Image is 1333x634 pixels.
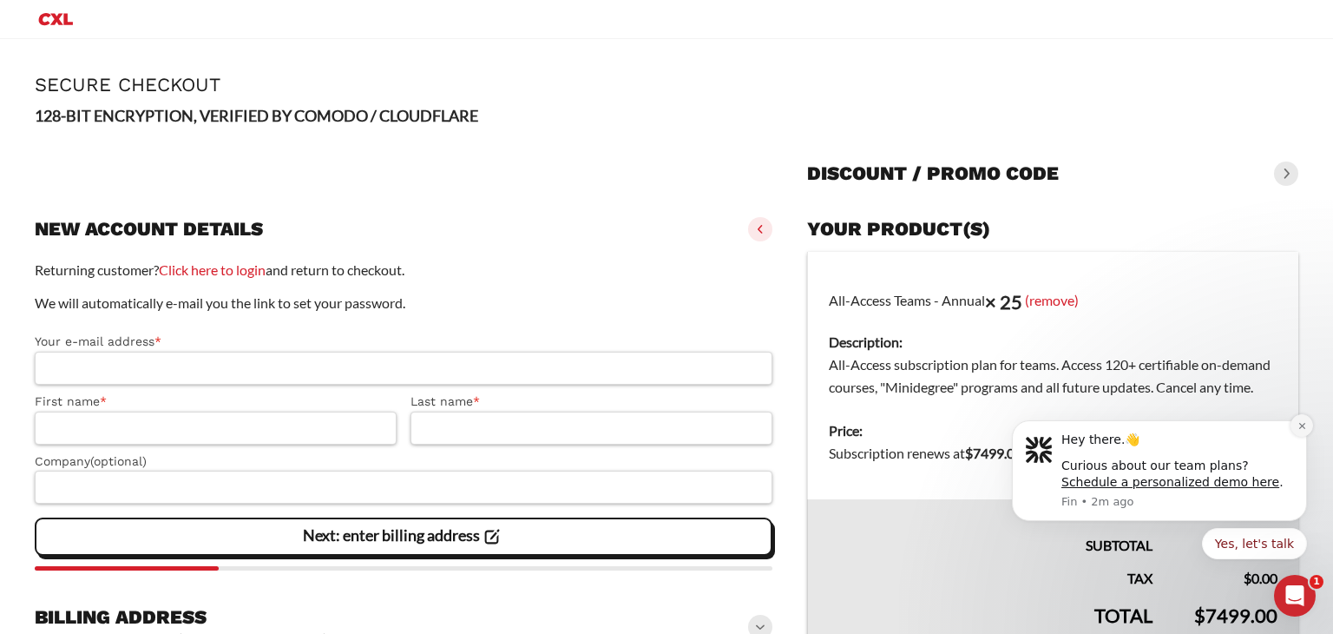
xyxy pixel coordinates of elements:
[159,261,266,278] a: Click here to login
[39,72,67,100] img: Profile image for Fin
[1274,575,1316,617] iframe: Intercom live chat
[965,445,973,461] span: $
[76,68,308,85] div: Hey there.👋
[1194,604,1205,627] span: $
[35,106,478,125] strong: 128-BIT ENCRYPTION, VERIFIED BY COMODO / CLOUDFLARE
[1310,575,1323,589] span: 1
[26,56,321,157] div: message notification from Fin, 2m ago. Hey there.👋 Curious about our team plans? Schedule a perso...
[216,164,321,195] button: Quick reply: Yes, let's talk
[410,392,772,412] label: Last name
[90,454,147,468] span: (optional)
[807,162,1059,186] h3: Discount / promo code
[807,557,1173,590] th: Tax
[26,164,321,195] div: Quick reply options
[35,332,772,352] label: Your e-mail address
[1025,291,1079,307] a: (remove)
[1194,604,1277,627] bdi: 7499.00
[35,605,426,630] h3: Billing address
[829,353,1277,399] dd: All-Access subscription plan for teams. Access 120+ certifiable on-demand courses, "Minidegree" p...
[35,292,772,314] p: We will automatically e-mail you the link to set your password.
[35,392,397,412] label: First name
[35,518,772,556] vaadin-button: Next: enter billing address
[305,50,327,73] button: Dismiss notification
[807,499,1173,557] th: Subtotal
[76,94,308,128] div: Curious about our team plans? .
[829,419,1277,442] dt: Price:
[829,445,1060,461] span: Subscription renews at .
[76,68,308,128] div: Message content
[76,111,293,125] a: Schedule a personalized demo here
[35,259,772,281] p: Returning customer? and return to checkout.
[807,252,1298,410] td: All-Access Teams - Annual
[35,217,263,241] h3: New account details
[76,130,308,146] p: Message from Fin, sent 2m ago
[35,74,1298,96] h1: Secure Checkout
[829,331,1277,353] dt: Description:
[965,445,1022,461] bdi: 7499.00
[35,452,772,472] label: Company
[986,364,1333,587] iframe: Intercom notifications message
[985,290,1022,314] strong: × 25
